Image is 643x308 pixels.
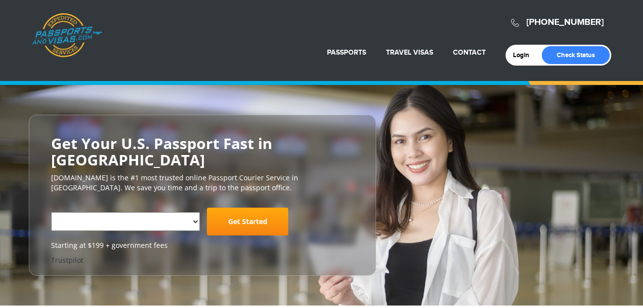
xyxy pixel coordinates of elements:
h2: Get Your U.S. Passport Fast in [GEOGRAPHIC_DATA] [51,135,354,168]
a: Login [513,51,536,59]
a: Travel Visas [386,48,433,57]
a: Passports & [DOMAIN_NAME] [32,13,102,58]
span: Starting at $199 + government fees [51,240,354,250]
a: Get Started [207,208,288,235]
p: [DOMAIN_NAME] is the #1 most trusted online Passport Courier Service in [GEOGRAPHIC_DATA]. We sav... [51,173,354,193]
a: Check Status [542,46,610,64]
a: Trustpilot [51,255,83,265]
a: Passports [327,48,366,57]
a: Contact [453,48,486,57]
a: [PHONE_NUMBER] [526,17,604,28]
